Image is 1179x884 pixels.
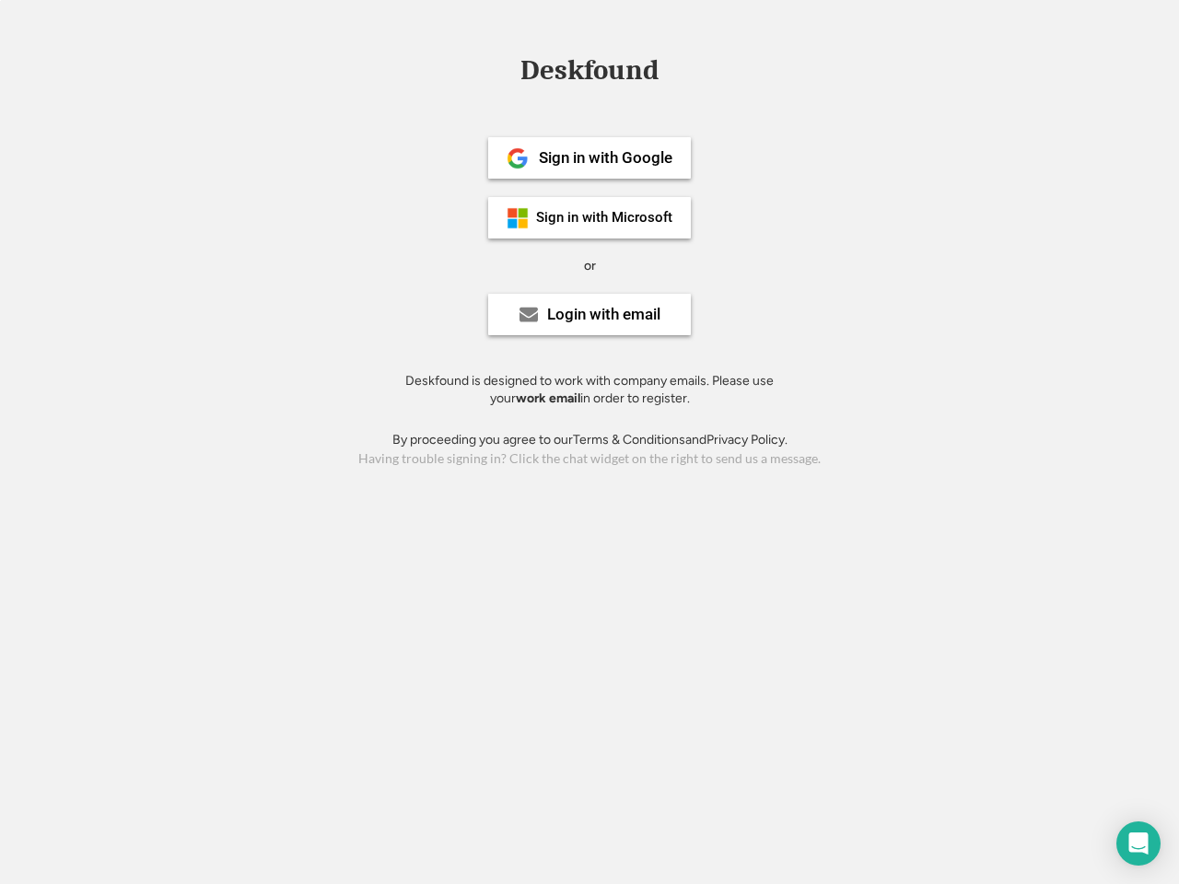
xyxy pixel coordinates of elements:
div: Open Intercom Messenger [1116,821,1161,866]
div: Login with email [547,307,660,322]
div: Deskfound [511,56,668,85]
a: Privacy Policy. [706,432,788,448]
div: By proceeding you agree to our and [392,431,788,449]
strong: work email [516,390,580,406]
img: 1024px-Google__G__Logo.svg.png [507,147,529,169]
div: Deskfound is designed to work with company emails. Please use your in order to register. [382,372,797,408]
a: Terms & Conditions [573,432,685,448]
div: Sign in with Google [539,150,672,166]
div: or [584,257,596,275]
div: Sign in with Microsoft [536,211,672,225]
img: ms-symbollockup_mssymbol_19.png [507,207,529,229]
